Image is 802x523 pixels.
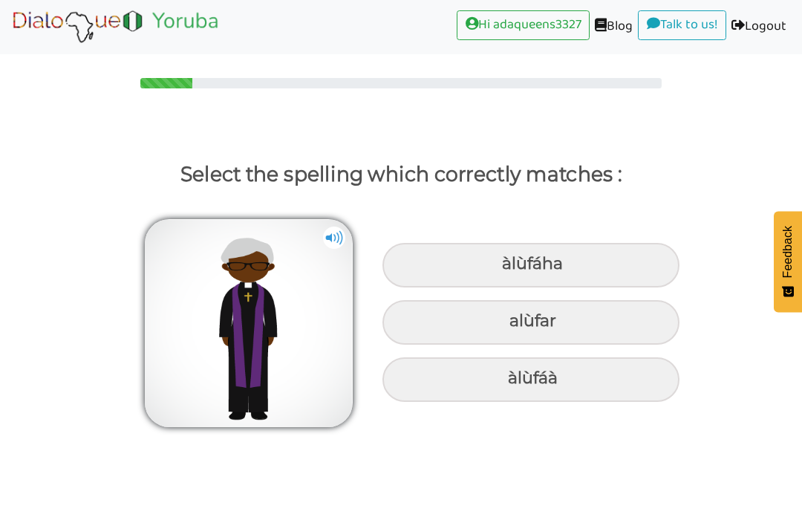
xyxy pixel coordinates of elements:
div: alùfar [382,300,679,345]
button: Feedback - Show survey [774,211,802,312]
div: àlùfáha [382,243,679,288]
a: Logout [726,10,792,44]
a: Hi adaqueens3327 [457,10,590,40]
img: csofo.png [145,219,353,427]
a: Talk to us! [638,10,726,40]
div: àlùfáà [382,357,679,402]
img: cuNL5YgAAAABJRU5ErkJggg== [323,227,345,249]
a: Blog [590,10,638,44]
span: Feedback [781,226,795,278]
img: Select Course Page [10,8,221,45]
p: Select the spelling which correctly matches : [20,157,782,192]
